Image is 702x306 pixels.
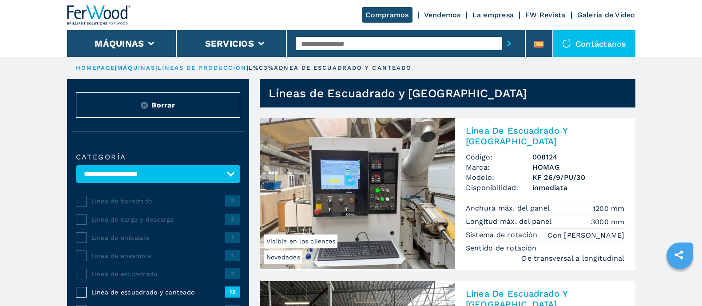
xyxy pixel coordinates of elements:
[91,288,225,297] span: Línea de escuadrado y canteado
[225,214,240,224] span: 2
[522,253,624,263] em: De transversal a longitudinal
[591,217,625,227] em: 3000 mm
[553,30,635,57] div: Contáctanos
[668,244,690,266] a: sharethis
[466,203,552,213] p: Anchura máx. del panel
[577,11,635,19] a: Galeria de Video
[91,197,225,206] span: Línea de barnizado
[151,100,175,110] span: Borrar
[466,243,539,253] p: Sentido de rotación
[249,64,412,72] p: l%C3%ADnea de escuadrado y canteado
[466,183,532,193] span: Disponibilidad:
[593,203,625,214] em: 1200 mm
[532,152,625,162] h3: 008124
[115,64,117,71] span: |
[664,266,695,299] iframe: Chat
[532,162,625,172] h3: HOMAG
[264,234,338,248] span: Visible en los clientes
[466,152,532,162] span: Código:
[532,183,625,193] span: inmediata
[547,230,624,240] em: Con [PERSON_NAME]
[472,11,514,19] a: La empresa
[260,118,455,269] img: Línea De Escuadrado Y Canteado HOMAG KF 26/9/PU/30
[91,270,225,278] span: Línea de escuadrado
[91,233,225,242] span: Línea de embalaje
[532,172,625,183] h3: KF 26/9/PU/30
[76,154,240,161] label: categoría
[466,125,625,147] h2: Línea De Escuadrado Y [GEOGRAPHIC_DATA]
[466,172,532,183] span: Modelo:
[466,162,532,172] span: Marca:
[225,232,240,242] span: 1
[260,118,635,270] a: Línea De Escuadrado Y Canteado HOMAG KF 26/9/PU/30NovedadesVisible en los clientesLínea De Escuad...
[466,230,540,240] p: Sistema de rotación
[91,215,225,224] span: Línea de carga y descarga
[562,39,571,48] img: Contáctanos
[362,7,412,23] a: Compramos
[141,102,148,109] img: Reset
[155,64,157,71] span: |
[502,33,516,54] button: submit-button
[264,250,302,264] span: Novedades
[225,250,240,261] span: 1
[158,64,247,71] a: líneas de producción
[225,286,240,297] span: 12
[117,64,156,71] a: máquinas
[95,38,144,49] button: Máquinas
[225,268,240,279] span: 2
[466,217,554,227] p: Longitud máx. del panel
[76,92,240,118] button: ResetBorrar
[76,64,115,71] a: HOMEPAGE
[205,38,254,49] button: Servicios
[247,64,249,71] span: |
[525,11,566,19] a: FW Revista
[424,11,461,19] a: Vendemos
[225,195,240,206] span: 3
[67,5,131,25] img: Ferwood
[91,251,225,260] span: Línea de ensamble
[269,86,527,100] h1: Líneas de Escuadrado y [GEOGRAPHIC_DATA]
